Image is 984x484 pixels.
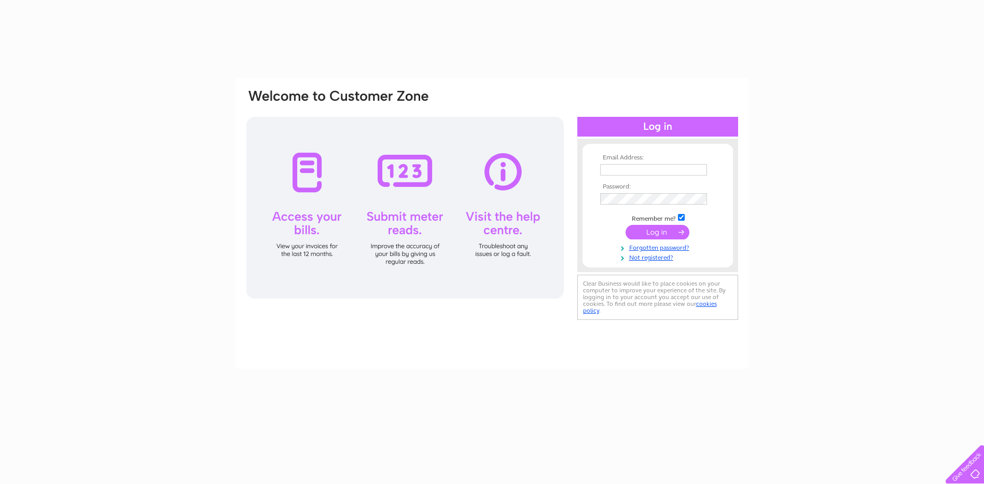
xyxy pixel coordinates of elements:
[577,275,738,320] div: Clear Business would like to place cookies on your computer to improve your experience of the sit...
[598,212,718,223] td: Remember me?
[600,242,718,252] a: Forgotten password?
[600,252,718,262] a: Not registered?
[598,154,718,162] th: Email Address:
[598,183,718,191] th: Password:
[583,300,717,314] a: cookies policy
[626,225,689,239] input: Submit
